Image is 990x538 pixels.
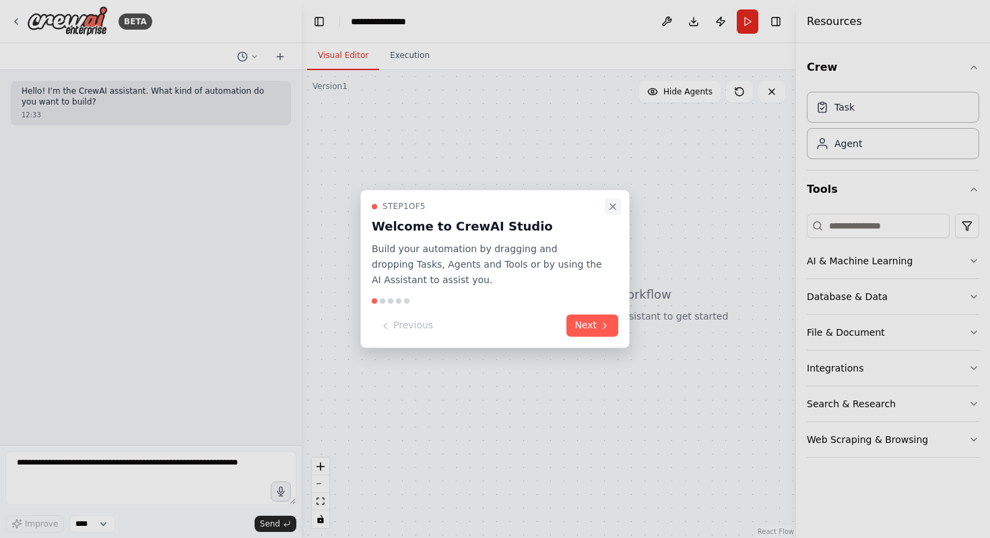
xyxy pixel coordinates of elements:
[372,315,441,337] button: Previous
[605,198,621,214] button: Close walkthrough
[372,241,602,287] p: Build your automation by dragging and dropping Tasks, Agents and Tools or by using the AI Assista...
[383,201,426,212] span: Step 1 of 5
[310,12,329,31] button: Hide left sidebar
[566,315,618,337] button: Next
[372,217,602,236] h3: Welcome to CrewAI Studio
